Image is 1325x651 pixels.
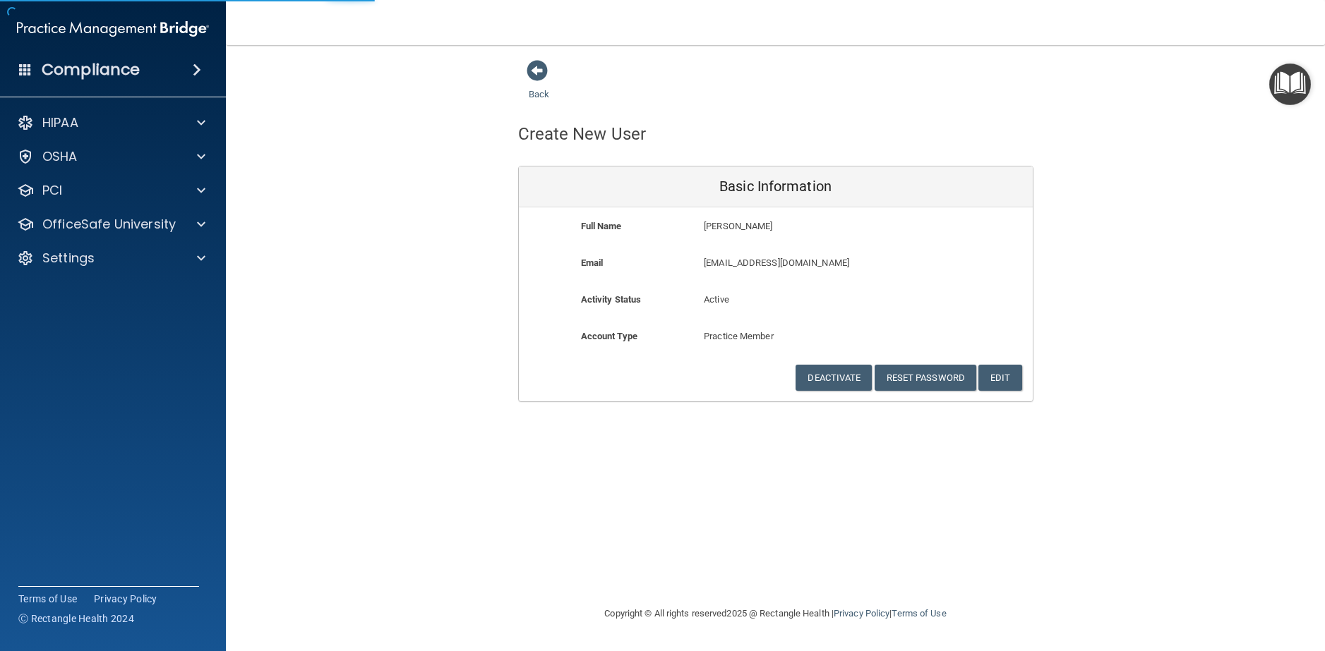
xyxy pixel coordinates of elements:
[581,257,604,268] b: Email
[581,221,622,231] b: Full Name
[94,592,157,606] a: Privacy Policy
[519,166,1033,207] div: Basic Information
[17,250,205,267] a: Settings
[42,60,140,80] h4: Compliance
[704,328,847,345] p: Practice Member
[42,148,78,165] p: OSHA
[17,15,209,43] img: PMB logo
[875,365,976,391] button: Reset Password
[978,365,1021,391] button: Edit
[17,182,205,199] a: PCI
[18,612,134,626] span: Ⓒ Rectangle Health 2024
[17,216,205,233] a: OfficeSafe University
[581,331,637,341] b: Account Type
[42,250,95,267] p: Settings
[529,72,549,99] a: Back
[42,182,62,199] p: PCI
[892,608,946,619] a: Terms of Use
[17,114,205,131] a: HIPAA
[834,608,889,619] a: Privacy Policy
[704,255,929,272] p: [EMAIL_ADDRESS][DOMAIN_NAME]
[518,591,1033,636] div: Copyright © All rights reserved 2025 @ Rectangle Health | |
[1081,551,1308,607] iframe: Drift Widget Chat Controller
[18,592,77,606] a: Terms of Use
[796,365,872,391] button: Deactivate
[581,294,642,305] b: Activity Status
[1269,63,1311,105] button: Open Resource Center
[518,125,647,143] h4: Create New User
[704,291,847,308] p: Active
[17,148,205,165] a: OSHA
[704,218,929,235] p: [PERSON_NAME]
[42,114,78,131] p: HIPAA
[42,216,176,233] p: OfficeSafe University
